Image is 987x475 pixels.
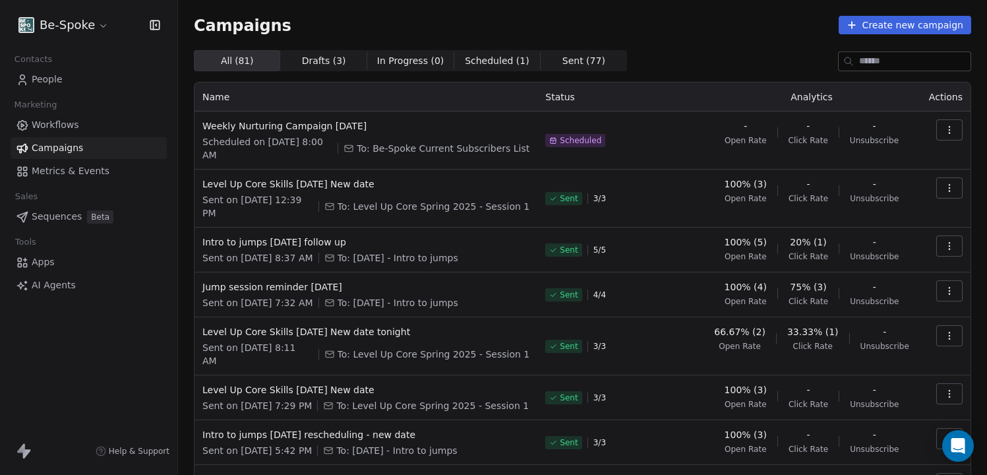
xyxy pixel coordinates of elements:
[338,200,530,213] span: To: Level Up Core Spring 2025 - Session 1
[789,135,828,146] span: Click Rate
[11,114,167,136] a: Workflows
[593,245,606,255] span: 5 / 5
[302,54,346,68] span: Drafts ( 3 )
[18,17,34,33] img: Facebook%20profile%20picture.png
[11,251,167,273] a: Apps
[202,444,312,457] span: Sent on [DATE] 5:42 PM
[744,119,747,133] span: -
[9,232,42,252] span: Tools
[32,118,79,132] span: Workflows
[32,210,82,224] span: Sequences
[32,73,63,86] span: People
[377,54,444,68] span: In Progress ( 0 )
[872,119,876,133] span: -
[336,444,457,457] span: To: October 25 - Intro to jumps
[725,383,767,396] span: 100% (3)
[202,428,529,441] span: Intro to jumps [DATE] rescheduling - new date
[96,446,169,457] a: Help & Support
[11,69,167,90] a: People
[593,437,606,448] span: 3 / 3
[725,280,767,294] span: 100% (4)
[9,95,63,115] span: Marketing
[87,210,113,224] span: Beta
[560,341,578,352] span: Sent
[593,341,606,352] span: 3 / 3
[873,280,876,294] span: -
[725,428,767,441] span: 100% (3)
[593,193,606,204] span: 3 / 3
[202,135,332,162] span: Scheduled on [DATE] 8:00 AM
[16,14,111,36] button: Be-Spoke
[714,325,765,338] span: 66.67% (2)
[807,383,810,396] span: -
[202,251,313,265] span: Sent on [DATE] 8:37 AM
[194,82,537,111] th: Name
[725,296,767,307] span: Open Rate
[860,341,909,352] span: Unsubscribe
[793,341,833,352] span: Click Rate
[790,236,826,249] span: 20% (1)
[202,236,529,249] span: Intro to jumps [DATE] follow up
[850,296,899,307] span: Unsubscribe
[202,193,313,220] span: Sent on [DATE] 12:39 PM
[787,325,839,338] span: 33.33% (1)
[789,296,828,307] span: Click Rate
[338,251,458,265] span: To: October 25 - Intro to jumps
[725,177,767,191] span: 100% (3)
[807,428,810,441] span: -
[560,135,601,146] span: Scheduled
[807,177,810,191] span: -
[465,54,529,68] span: Scheduled ( 1 )
[789,251,828,262] span: Click Rate
[11,160,167,182] a: Metrics & Events
[839,16,971,34] button: Create new campaign
[32,278,76,292] span: AI Agents
[109,446,169,457] span: Help & Support
[32,141,83,155] span: Campaigns
[725,236,767,249] span: 100% (5)
[806,119,810,133] span: -
[725,399,767,410] span: Open Rate
[32,164,109,178] span: Metrics & Events
[850,135,899,146] span: Unsubscribe
[202,383,529,396] span: Level Up Core Skills [DATE] New date
[537,82,702,111] th: Status
[338,348,530,361] span: To: Level Up Core Spring 2025 - Session 1
[202,119,529,133] span: Weekly Nurturing Campaign [DATE]
[194,16,291,34] span: Campaigns
[850,193,899,204] span: Unsubscribe
[11,206,167,228] a: SequencesBeta
[593,290,606,300] span: 4 / 4
[790,280,826,294] span: 75% (3)
[560,290,578,300] span: Sent
[202,296,313,309] span: Sent on [DATE] 7:32 AM
[9,187,44,206] span: Sales
[873,177,876,191] span: -
[11,137,167,159] a: Campaigns
[338,296,458,309] span: To: October 25 - Intro to jumps
[560,437,578,448] span: Sent
[789,444,828,455] span: Click Rate
[593,393,606,403] span: 3 / 3
[560,245,578,255] span: Sent
[873,428,876,441] span: -
[560,393,578,403] span: Sent
[32,255,55,269] span: Apps
[202,177,529,191] span: Level Up Core Skills [DATE] New date
[725,193,767,204] span: Open Rate
[873,236,876,249] span: -
[11,274,167,296] a: AI Agents
[202,399,312,412] span: Sent on [DATE] 7:29 PM
[702,82,921,111] th: Analytics
[560,193,578,204] span: Sent
[725,135,767,146] span: Open Rate
[336,399,529,412] span: To: Level Up Core Spring 2025 - Session 1
[725,251,767,262] span: Open Rate
[9,49,58,69] span: Contacts
[850,444,899,455] span: Unsubscribe
[725,444,767,455] span: Open Rate
[883,325,886,338] span: -
[562,54,605,68] span: Sent ( 77 )
[921,82,971,111] th: Actions
[942,430,974,462] div: Open Intercom Messenger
